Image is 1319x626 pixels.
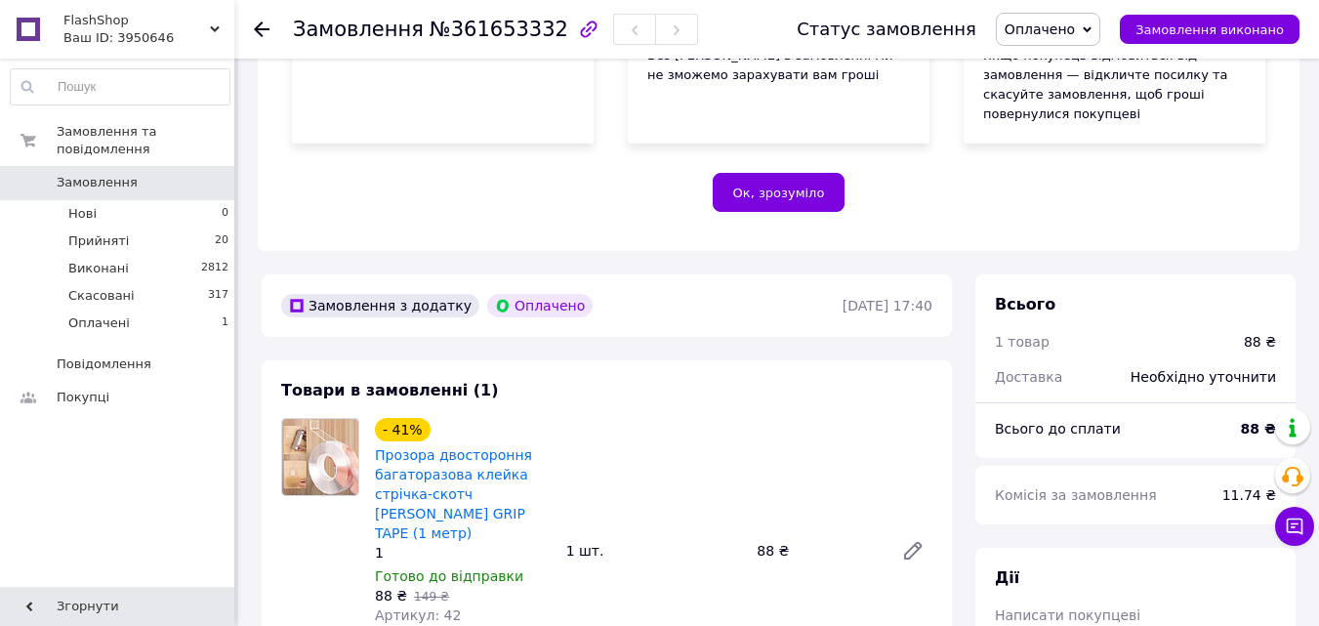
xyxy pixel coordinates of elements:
[558,537,750,564] div: 1 шт.
[487,294,593,317] div: Оплачено
[281,381,499,399] span: Товари в замовленні (1)
[293,18,424,41] span: Замовлення
[647,46,910,85] div: Без [PERSON_NAME] в замовленні ми не зможемо зарахувати вам гроші
[201,260,228,277] span: 2812
[375,447,532,541] a: Прозора двостороння багаторазова клейка стрічка-скотч [PERSON_NAME] GRIP TAPE (1 метр)
[713,173,845,212] button: Ок, зрозуміло
[995,487,1157,503] span: Комісія за замовлення
[1135,22,1284,37] span: Замовлення виконано
[375,607,461,623] span: Артикул: 42
[222,314,228,332] span: 1
[733,186,825,200] span: Ок, зрозуміло
[222,205,228,223] span: 0
[1275,507,1314,546] button: Чат з покупцем
[208,287,228,305] span: 317
[281,294,479,317] div: Замовлення з додатку
[375,588,407,604] span: 88 ₴
[68,287,135,305] span: Скасовані
[995,421,1121,437] span: Всього до сплати
[995,607,1140,623] span: Написати покупцеві
[995,334,1050,350] span: 1 товар
[995,568,1019,587] span: Дії
[375,568,523,584] span: Готово до відправки
[843,298,932,313] time: [DATE] 17:40
[375,543,551,563] div: 1
[1244,332,1276,352] div: 88 ₴
[63,12,210,29] span: FlashShop
[749,537,886,564] div: 88 ₴
[893,531,932,570] a: Редагувати
[1005,21,1075,37] span: Оплачено
[1241,421,1276,437] b: 88 ₴
[414,590,449,604] span: 149 ₴
[68,232,129,250] span: Прийняті
[282,419,358,495] img: Прозора двостороння багаторазова клейка стрічка-скотч IVY GRIP TAPE (1 метр)
[995,295,1055,313] span: Всього
[1119,355,1288,398] div: Необхідно уточнити
[57,123,234,158] span: Замовлення та повідомлення
[215,232,228,250] span: 20
[983,46,1246,124] div: Якщо покупець відмовиться від замовлення — відкличте посилку та скасуйте замовлення, щоб гроші по...
[995,369,1062,385] span: Доставка
[57,389,109,406] span: Покупці
[68,260,129,277] span: Виконані
[11,69,229,104] input: Пошук
[430,18,568,41] span: №361653332
[1222,487,1276,503] span: 11.74 ₴
[1120,15,1299,44] button: Замовлення виконано
[68,205,97,223] span: Нові
[254,20,269,39] div: Повернутися назад
[57,174,138,191] span: Замовлення
[375,418,431,441] div: - 41%
[797,20,976,39] div: Статус замовлення
[68,314,130,332] span: Оплачені
[63,29,234,47] div: Ваш ID: 3950646
[57,355,151,373] span: Повідомлення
